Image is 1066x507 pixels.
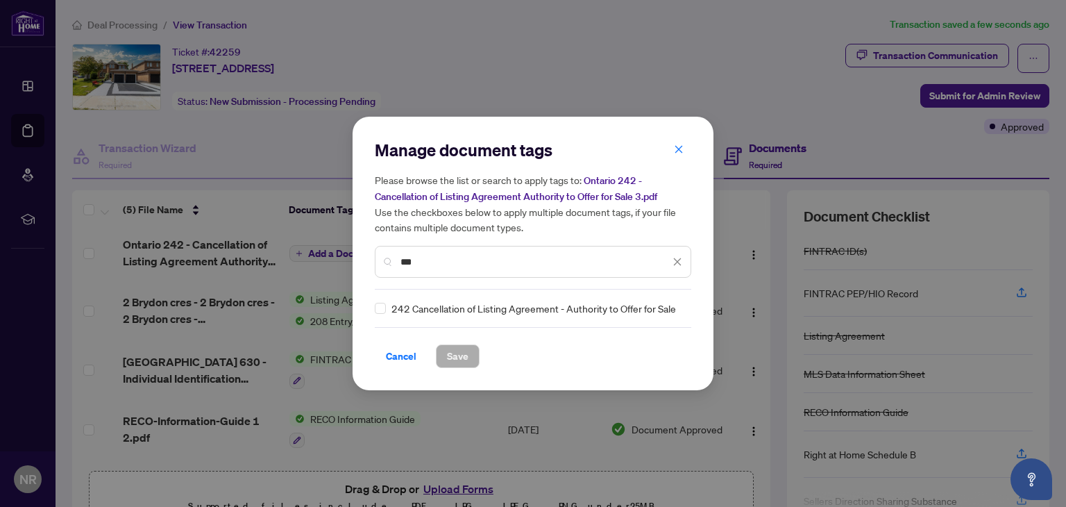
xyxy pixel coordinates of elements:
[672,257,682,267] span: close
[375,344,428,368] button: Cancel
[375,139,691,161] h2: Manage document tags
[375,172,691,235] h5: Please browse the list or search to apply tags to: Use the checkboxes below to apply multiple doc...
[674,144,684,154] span: close
[391,301,676,316] span: 242 Cancellation of Listing Agreement - Authority to Offer for Sale
[386,345,416,367] span: Cancel
[1010,458,1052,500] button: Open asap
[436,344,480,368] button: Save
